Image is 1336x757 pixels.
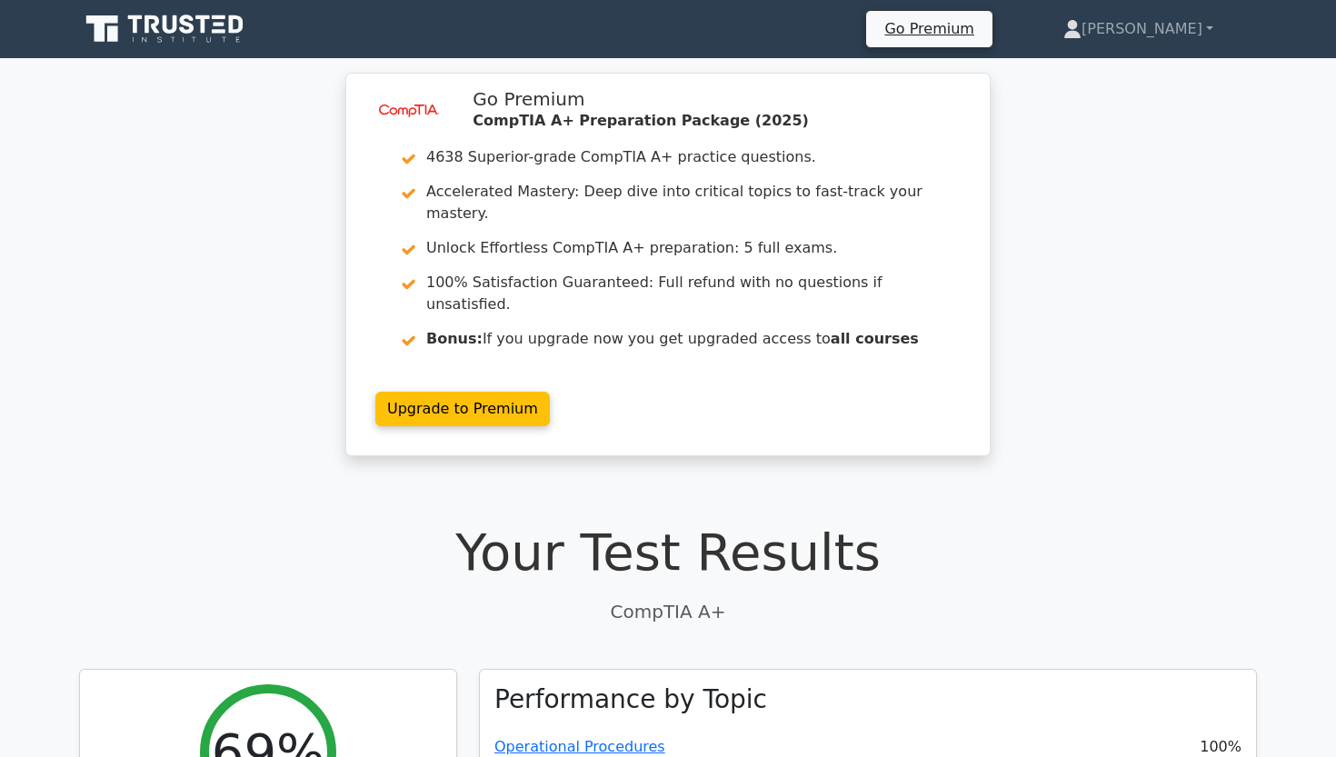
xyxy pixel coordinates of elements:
[873,16,984,41] a: Go Premium
[375,392,550,426] a: Upgrade to Premium
[1020,11,1257,47] a: [PERSON_NAME]
[79,522,1257,583] h1: Your Test Results
[79,598,1257,625] p: CompTIA A+
[494,684,767,715] h3: Performance by Topic
[494,738,665,755] a: Operational Procedures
